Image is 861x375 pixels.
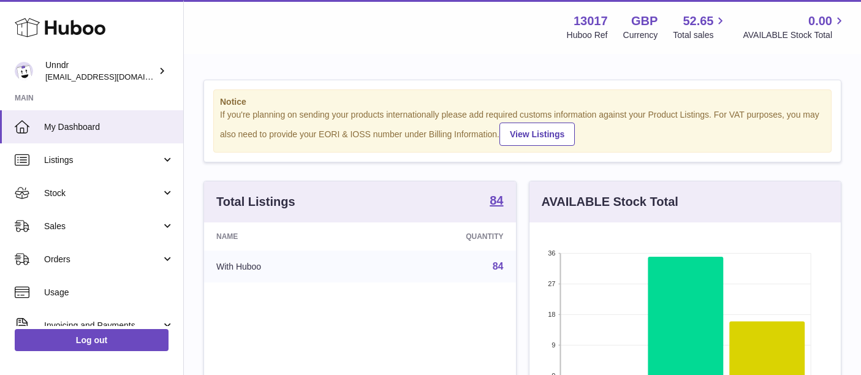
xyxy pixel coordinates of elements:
span: Total sales [673,29,727,41]
h3: AVAILABLE Stock Total [542,194,678,210]
th: Quantity [368,222,515,251]
span: Sales [44,221,161,232]
strong: 84 [490,194,503,206]
a: Log out [15,329,169,351]
a: 52.65 Total sales [673,13,727,41]
strong: Notice [220,96,825,108]
strong: GBP [631,13,658,29]
img: internalAdmin-13017@internal.huboo.com [15,62,33,80]
span: AVAILABLE Stock Total [743,29,846,41]
div: Currency [623,29,658,41]
div: If you're planning on sending your products internationally please add required customs informati... [220,109,825,146]
td: With Huboo [204,251,368,282]
div: Huboo Ref [567,29,608,41]
h3: Total Listings [216,194,295,210]
a: 84 [493,261,504,271]
span: 52.65 [683,13,713,29]
span: Usage [44,287,174,298]
text: 18 [548,311,555,318]
div: Unndr [45,59,156,83]
text: 27 [548,280,555,287]
span: My Dashboard [44,121,174,133]
a: 84 [490,194,503,209]
span: 0.00 [808,13,832,29]
span: Listings [44,154,161,166]
a: View Listings [499,123,575,146]
text: 36 [548,249,555,257]
a: 0.00 AVAILABLE Stock Total [743,13,846,41]
span: [EMAIL_ADDRESS][DOMAIN_NAME] [45,72,180,81]
span: Invoicing and Payments [44,320,161,331]
span: Stock [44,187,161,199]
strong: 13017 [574,13,608,29]
text: 9 [552,341,555,349]
th: Name [204,222,368,251]
span: Orders [44,254,161,265]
